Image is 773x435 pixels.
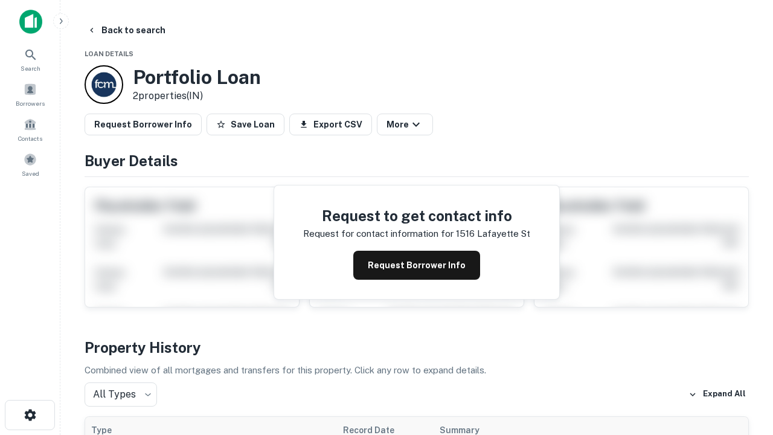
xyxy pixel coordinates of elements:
span: Borrowers [16,98,45,108]
p: Request for contact information for [303,227,454,241]
button: Expand All [685,385,749,404]
span: Loan Details [85,50,133,57]
img: capitalize-icon.png [19,10,42,34]
button: Request Borrower Info [85,114,202,135]
h4: Property History [85,337,749,358]
h4: Request to get contact info [303,205,530,227]
button: More [377,114,433,135]
p: 1516 lafayette st [456,227,530,241]
button: Export CSV [289,114,372,135]
span: Search [21,63,40,73]
a: Saved [4,148,57,181]
span: Contacts [18,134,42,143]
h3: Portfolio Loan [133,66,261,89]
p: Combined view of all mortgages and transfers for this property. Click any row to expand details. [85,363,749,378]
h4: Buyer Details [85,150,749,172]
iframe: Chat Widget [713,300,773,358]
button: Request Borrower Info [353,251,480,280]
p: 2 properties (IN) [133,89,261,103]
button: Back to search [82,19,170,41]
button: Save Loan [207,114,284,135]
a: Borrowers [4,78,57,111]
span: Saved [22,169,39,178]
div: All Types [85,382,157,407]
a: Contacts [4,113,57,146]
a: Search [4,43,57,76]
